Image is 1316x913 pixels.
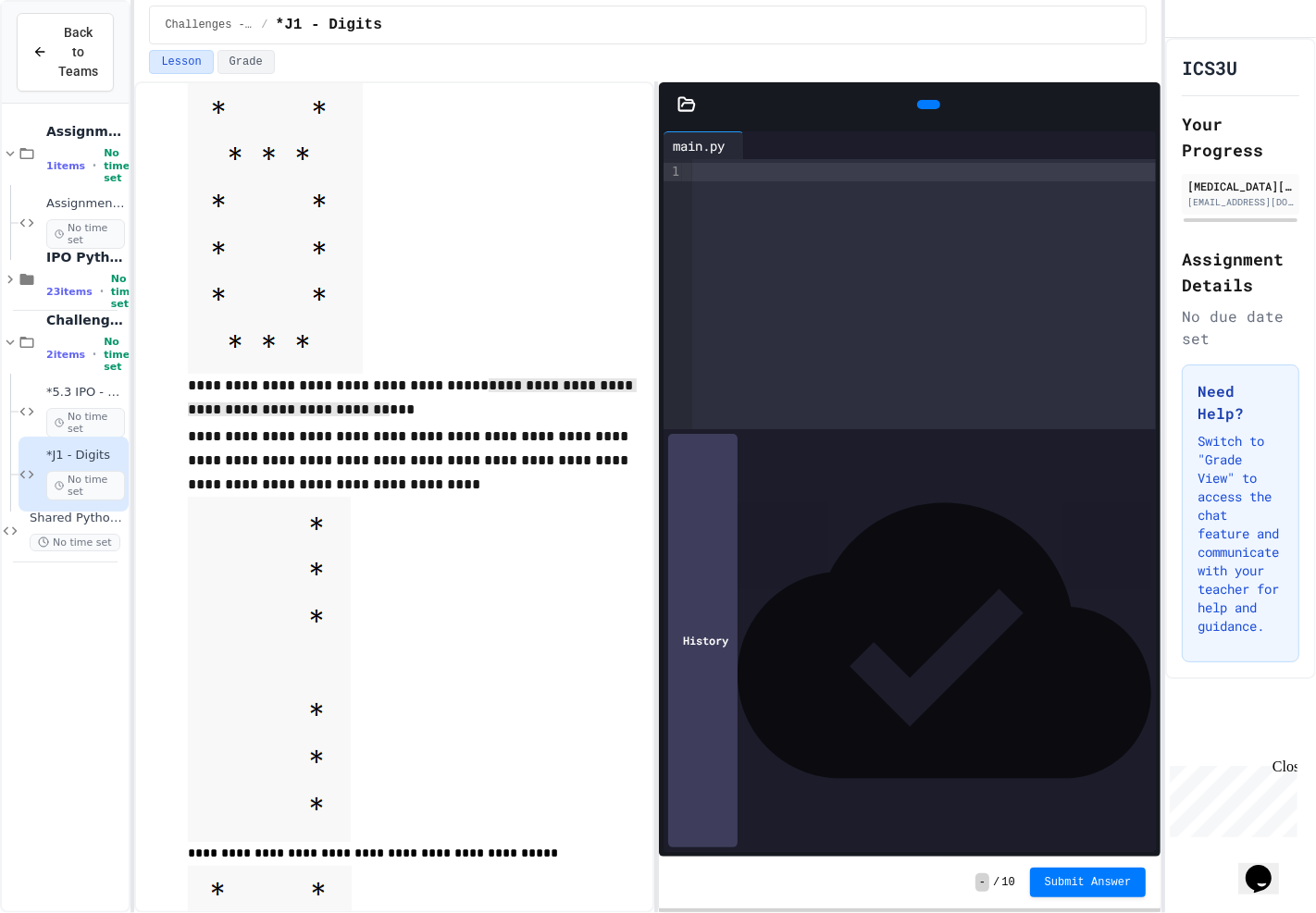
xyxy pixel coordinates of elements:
span: *J1 - Digits [46,448,125,463]
button: Grade [217,50,275,74]
h3: Need Help? [1198,380,1284,425]
span: Challenges - Do Not Count [46,312,125,328]
span: *J1 - Digits [276,14,382,36]
span: / [261,18,267,32]
p: Switch to "Grade View" to access the chat feature and communicate with your teacher for help and ... [1198,432,1284,635]
span: 23 items [46,286,93,298]
span: 10 [1001,875,1014,890]
span: 2 items [46,349,85,361]
h2: Assignment Details [1182,246,1299,298]
span: No time set [30,534,120,551]
span: No time set [46,471,125,500]
span: No time set [104,147,130,184]
button: Back to Teams [17,13,114,92]
span: Shared Python Zone [30,511,125,526]
span: No time set [111,273,137,310]
span: 1 items [46,160,85,172]
span: • [93,347,96,362]
div: 1 [664,163,682,181]
span: / [993,875,999,890]
iframe: chat widget [1238,839,1297,894]
span: No time set [46,408,125,438]
span: Assignment - Triangle Calculations [46,196,125,212]
span: Challenges - Do Not Count [165,18,254,32]
span: IPO Python [46,249,125,265]
span: Submit Answer [1045,875,1132,890]
span: Assignments [46,123,125,140]
div: [EMAIL_ADDRESS][DOMAIN_NAME] [1187,195,1294,209]
span: *5.3 IPO - Format - Match Maker [46,385,125,401]
h1: ICS3U [1182,55,1237,80]
button: Lesson [149,50,213,74]
div: main.py [664,136,734,155]
button: Submit Answer [1030,868,1147,897]
span: No time set [104,336,130,373]
iframe: chat widget [1162,759,1297,837]
span: - [975,873,989,892]
div: History [668,434,738,847]
span: Back to Teams [58,23,98,81]
h2: Your Progress [1182,111,1299,163]
span: • [100,284,104,299]
div: No due date set [1182,305,1299,350]
span: • [93,158,96,173]
div: main.py [664,131,744,159]
div: Chat with us now!Close [7,7,128,117]
div: [MEDICAL_DATA][PERSON_NAME] [1187,178,1294,194]
span: No time set [46,219,125,249]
